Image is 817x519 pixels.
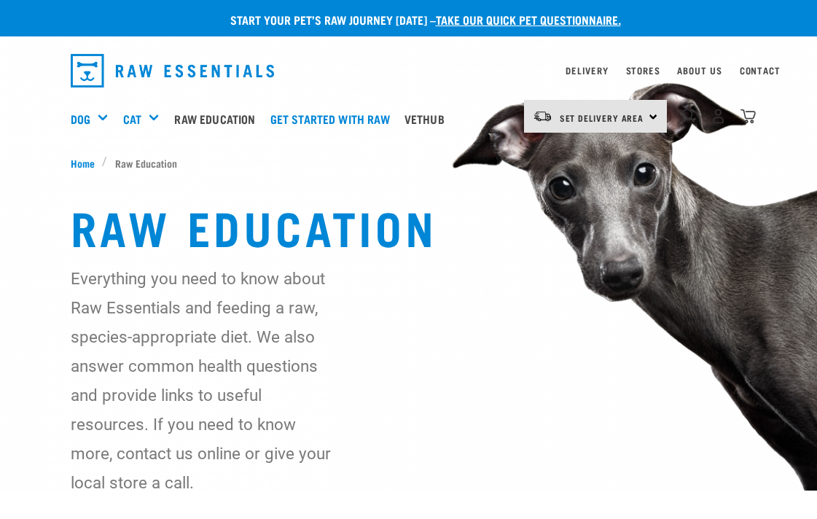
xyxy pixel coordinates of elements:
span: Home [71,155,95,171]
a: Cat [123,110,141,128]
a: About Us [677,68,722,73]
img: user.png [711,109,726,124]
a: Home [71,155,103,171]
img: home-icon@2x.png [740,109,756,124]
a: Stores [626,68,660,73]
a: Get started with Raw [267,90,401,148]
a: Vethub [401,90,456,148]
img: home-icon-1@2x.png [681,109,695,122]
span: Set Delivery Area [560,115,644,120]
a: Contact [740,68,781,73]
nav: breadcrumbs [71,155,747,171]
nav: dropdown navigation [59,48,759,93]
a: take our quick pet questionnaire. [436,16,621,23]
img: van-moving.png [533,110,552,123]
img: Raw Essentials Logo [71,54,275,87]
p: Everything you need to know about Raw Essentials and feeding a raw, species-appropriate diet. We ... [71,264,341,497]
a: Dog [71,110,90,128]
h1: Raw Education [71,200,747,252]
a: Delivery [566,68,608,73]
a: Raw Education [171,90,266,148]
